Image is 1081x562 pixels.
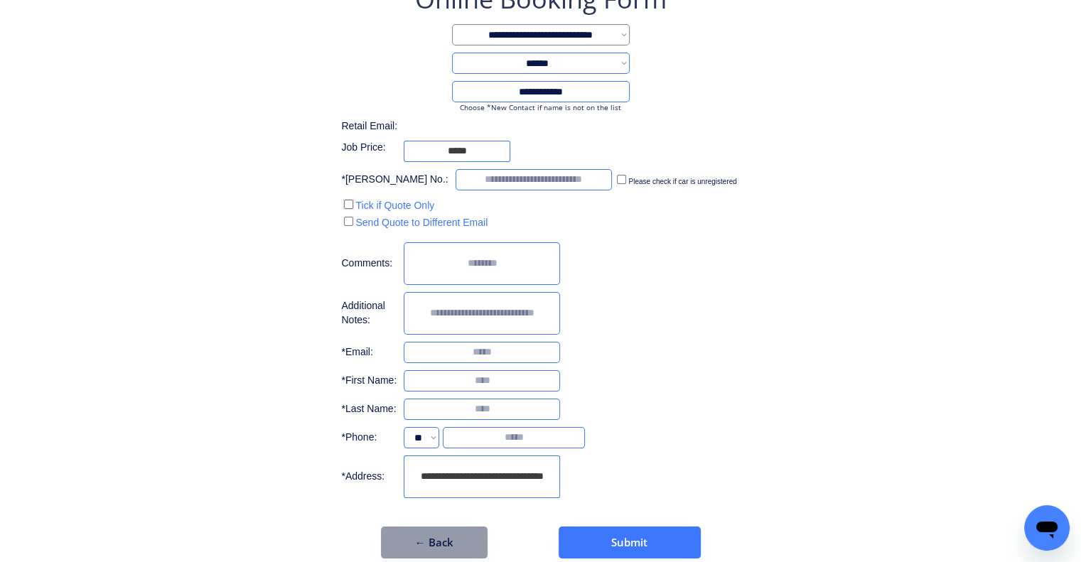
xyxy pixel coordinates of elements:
div: Comments: [341,256,397,271]
div: *Address: [341,470,397,484]
div: *Phone: [341,431,397,445]
div: Additional Notes: [341,299,397,327]
div: *Email: [341,345,397,360]
button: ← Back [381,526,488,558]
div: Retail Email: [341,119,412,134]
div: Choose *New Contact if name is not on the list [452,102,630,112]
div: *[PERSON_NAME] No.: [341,173,448,187]
button: Submit [559,526,701,558]
label: Send Quote to Different Email [355,217,488,228]
label: Please check if car is unregistered [628,178,736,185]
iframe: Button to launch messaging window [1024,505,1070,551]
label: Tick if Quote Only [355,200,434,211]
div: *First Name: [341,374,397,388]
div: *Last Name: [341,402,397,416]
div: Job Price: [341,141,397,155]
